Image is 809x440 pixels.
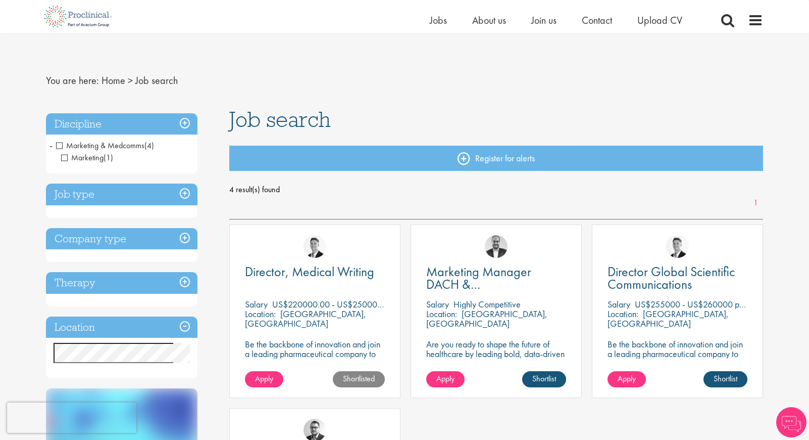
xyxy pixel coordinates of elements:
span: You are here: [46,74,99,87]
a: Director, Medical Writing [245,266,385,278]
span: Salary [426,298,449,310]
span: Marketing Manager DACH & [GEOGRAPHIC_DATA] [426,263,548,305]
a: Jobs [430,14,447,27]
a: Contact [582,14,612,27]
a: Shortlisted [333,371,385,387]
span: Location: [426,308,457,320]
h3: Job type [46,184,197,205]
a: Marketing Manager DACH & [GEOGRAPHIC_DATA] [426,266,566,291]
h3: Discipline [46,113,197,135]
a: About us [472,14,506,27]
a: Register for alerts [229,146,764,171]
span: 4 result(s) found [229,182,764,197]
span: Marketing [61,152,113,163]
p: [GEOGRAPHIC_DATA], [GEOGRAPHIC_DATA] [426,308,547,329]
img: George Watson [666,235,689,258]
p: Are you ready to shape the future of healthcare by leading bold, data-driven marketing strategies... [426,339,566,378]
p: Highly Competitive [453,298,521,310]
span: Marketing & Medcomms [56,140,154,151]
img: Aitor Melia [485,235,508,258]
p: US$220000.00 - US$250000.00 per annum [272,298,433,310]
span: Location: [608,308,638,320]
span: > [128,74,133,87]
span: Marketing [61,152,104,163]
a: Director Global Scientific Communications [608,266,747,291]
p: Be the backbone of innovation and join a leading pharmaceutical company to help keep life-changin... [245,339,385,378]
a: Join us [531,14,557,27]
span: Apply [255,373,273,384]
span: Job search [229,106,331,133]
span: Director, Medical Writing [245,263,374,280]
span: Director Global Scientific Communications [608,263,735,293]
a: breadcrumb link [102,74,125,87]
span: Salary [245,298,268,310]
img: George Watson [304,235,326,258]
span: Apply [618,373,636,384]
iframe: reCAPTCHA [7,403,136,433]
span: - [49,138,53,153]
h3: Therapy [46,272,197,294]
a: Shortlist [703,371,747,387]
p: US$255000 - US$260000 per annum [635,298,771,310]
a: 1 [748,197,763,209]
span: Location: [245,308,276,320]
a: Upload CV [637,14,682,27]
span: Job search [135,74,178,87]
span: (1) [104,152,113,163]
p: Be the backbone of innovation and join a leading pharmaceutical company to help keep life-changin... [608,339,747,387]
img: Chatbot [776,407,806,437]
a: Apply [608,371,646,387]
span: (4) [144,140,154,151]
a: Apply [426,371,465,387]
h3: Company type [46,228,197,250]
span: Apply [436,373,454,384]
h3: Location [46,317,197,338]
p: [GEOGRAPHIC_DATA], [GEOGRAPHIC_DATA] [608,308,729,329]
span: Marketing & Medcomms [56,140,144,151]
p: [GEOGRAPHIC_DATA], [GEOGRAPHIC_DATA] [245,308,366,329]
span: Salary [608,298,630,310]
a: Shortlist [522,371,566,387]
a: Apply [245,371,283,387]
